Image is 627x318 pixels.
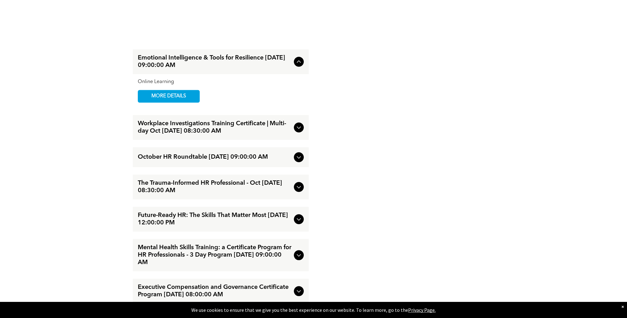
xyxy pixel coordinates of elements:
span: MORE DETAILS [144,90,193,102]
div: Dismiss notification [621,303,624,310]
span: Mental Health Skills Training: a Certificate Program for HR Professionals - 3 Day Program [DATE] ... [138,244,291,266]
a: MORE DETAILS [138,90,200,103]
span: October HR Roundtable [DATE] 09:00:00 AM [138,153,291,161]
span: Future-Ready HR: The Skills That Matter Most [DATE] 12:00:00 PM [138,212,291,227]
span: The Trauma-Informed HR Professional - Oct [DATE] 08:30:00 AM [138,179,291,194]
span: Executive Compensation and Governance Certificate Program [DATE] 08:00:00 AM [138,284,291,298]
span: Emotional Intelligence & Tools for Resilience [DATE] 09:00:00 AM [138,54,291,69]
span: Workplace Investigations Training Certificate | Multi-day Oct [DATE] 08:30:00 AM [138,120,291,135]
div: Online Learning [138,79,304,85]
a: Privacy Page. [408,307,436,313]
